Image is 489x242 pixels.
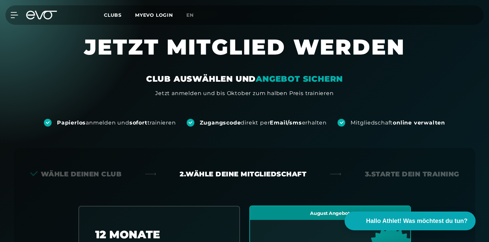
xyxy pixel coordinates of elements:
span: Clubs [104,12,122,18]
div: Mitgliedschaft [351,119,445,127]
strong: Email/sms [270,119,302,126]
a: MYEVO LOGIN [135,12,173,18]
em: ANGEBOT SICHERN [256,74,343,84]
div: Wähle deinen Club [30,169,122,179]
strong: Papierlos [57,119,86,126]
div: 2. Wähle deine Mitgliedschaft [180,169,306,179]
a: en [186,11,202,19]
div: 3. Starte dein Training [365,169,459,179]
div: anmelden und trainieren [57,119,176,127]
strong: sofort [129,119,147,126]
span: en [186,12,194,18]
a: Clubs [104,12,135,18]
strong: online verwalten [393,119,445,126]
div: direkt per erhalten [200,119,327,127]
div: Jetzt anmelden und bis Oktober zum halben Preis trainieren [155,89,333,97]
h1: JETZT MITGLIED WERDEN [44,33,446,74]
strong: Zugangscode [200,119,241,126]
div: CLUB AUSWÄHLEN UND [146,74,343,84]
button: Hallo Athlet! Was möchtest du tun? [345,212,476,230]
span: Hallo Athlet! Was möchtest du tun? [366,217,468,226]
